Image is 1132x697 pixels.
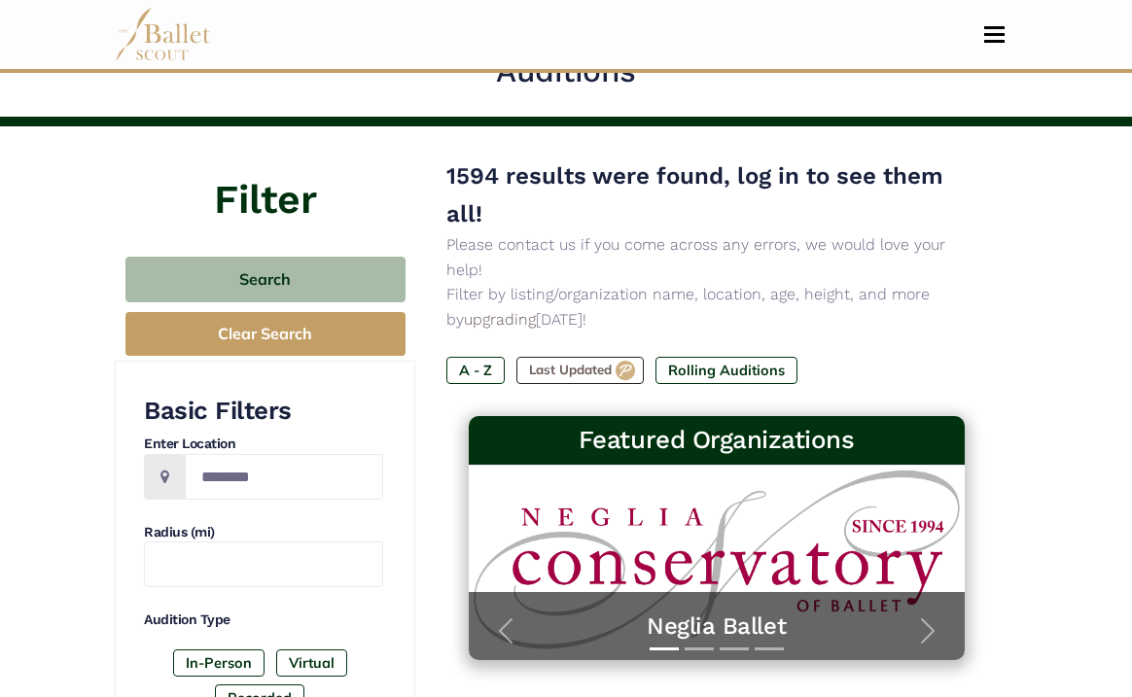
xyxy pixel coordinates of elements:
button: Slide 4 [755,638,784,660]
h4: Enter Location [144,435,383,454]
label: Virtual [276,649,347,677]
input: Location [185,454,383,500]
label: Rolling Auditions [655,357,797,384]
a: Neglia Ballet [488,611,945,642]
span: 1594 results were found, log in to see them all! [446,162,943,227]
label: A - Z [446,357,505,384]
button: Slide 3 [720,638,749,660]
button: Slide 2 [685,638,714,660]
label: Last Updated [516,357,644,384]
h4: Audition Type [144,610,383,630]
h3: Featured Organizations [484,424,949,457]
h3: Basic Filters [144,395,383,428]
button: Search [125,257,406,302]
button: Clear Search [125,312,406,356]
button: Toggle navigation [972,25,1017,44]
p: Please contact us if you come across any errors, we would love your help! [446,232,986,282]
h4: Filter [115,126,415,227]
a: upgrading [464,310,536,329]
button: Slide 1 [650,638,679,660]
label: In-Person [173,649,265,677]
p: Filter by listing/organization name, location, age, height, and more by [DATE]! [446,282,986,331]
h4: Radius (mi) [144,523,383,542]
